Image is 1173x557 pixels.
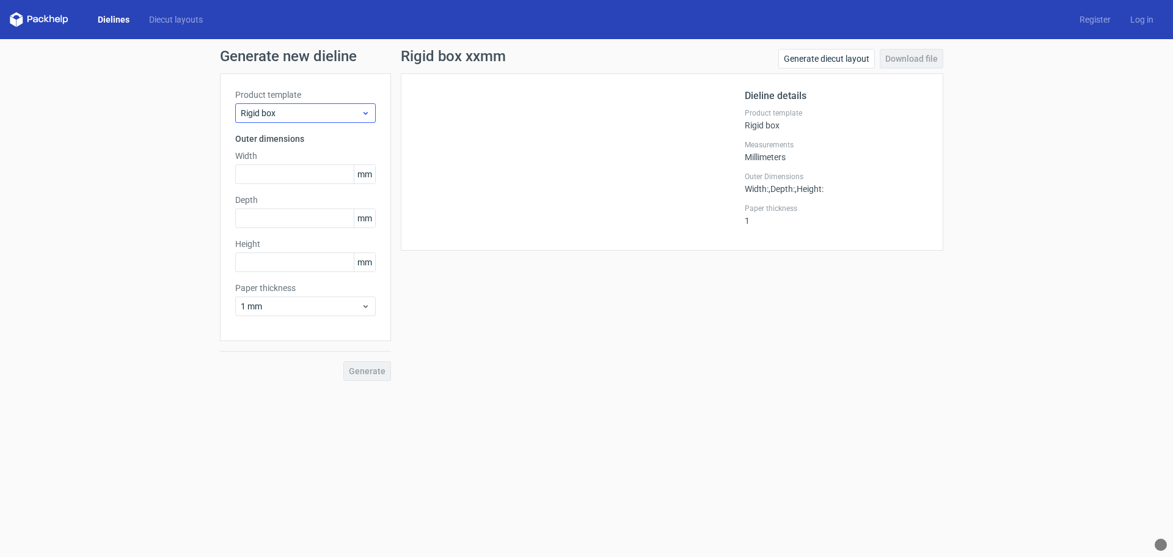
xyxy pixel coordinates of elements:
label: Depth [235,194,376,206]
label: Width [235,150,376,162]
a: Generate diecut layout [778,49,875,68]
a: Dielines [88,13,139,26]
label: Outer Dimensions [745,172,928,182]
span: , Depth : [769,184,795,194]
h2: Dieline details [745,89,928,103]
h3: Outer dimensions [235,133,376,145]
div: Millimeters [745,140,928,162]
span: mm [354,253,375,271]
span: mm [354,209,375,227]
h1: Generate new dieline [220,49,953,64]
a: Diecut layouts [139,13,213,26]
span: Width : [745,184,769,194]
a: Register [1070,13,1120,26]
h1: Rigid box xxmm [401,49,506,64]
label: Measurements [745,140,928,150]
span: mm [354,165,375,183]
div: 1 [745,204,928,226]
label: Paper thickness [235,282,376,294]
span: , Height : [795,184,824,194]
a: Log in [1120,13,1163,26]
div: What Font? [1155,539,1167,551]
label: Product template [745,108,928,118]
span: 1 mm [241,300,361,312]
label: Height [235,238,376,250]
span: Rigid box [241,107,361,119]
div: Rigid box [745,108,928,130]
label: Paper thickness [745,204,928,213]
label: Product template [235,89,376,101]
